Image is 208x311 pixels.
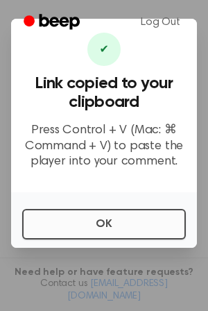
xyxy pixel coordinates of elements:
a: Log Out [127,6,194,39]
h3: Link copied to your clipboard [22,74,186,112]
div: ✔ [87,33,121,66]
p: Press Control + V (Mac: ⌘ Command + V) to paste the player into your comment. [22,123,186,170]
a: Beep [14,9,92,36]
button: OK [22,209,186,239]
